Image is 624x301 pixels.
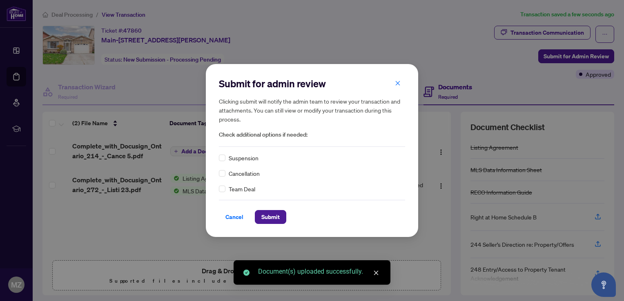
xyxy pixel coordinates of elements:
button: Cancel [219,210,250,224]
span: close [395,80,401,86]
span: check-circle [243,270,250,276]
div: Document(s) uploaded successfully. [258,267,381,277]
span: Cancellation [229,169,260,178]
span: Suspension [229,153,259,162]
a: Close [372,268,381,277]
span: Cancel [225,210,243,224]
button: Submit [255,210,286,224]
span: Team Deal [229,184,255,193]
h5: Clicking submit will notify the admin team to review your transaction and attachments. You can st... [219,97,405,124]
h2: Submit for admin review [219,77,405,90]
span: close [373,270,379,276]
span: Check additional options if needed: [219,130,405,139]
span: Submit [261,210,280,224]
button: Open asap [591,272,616,297]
